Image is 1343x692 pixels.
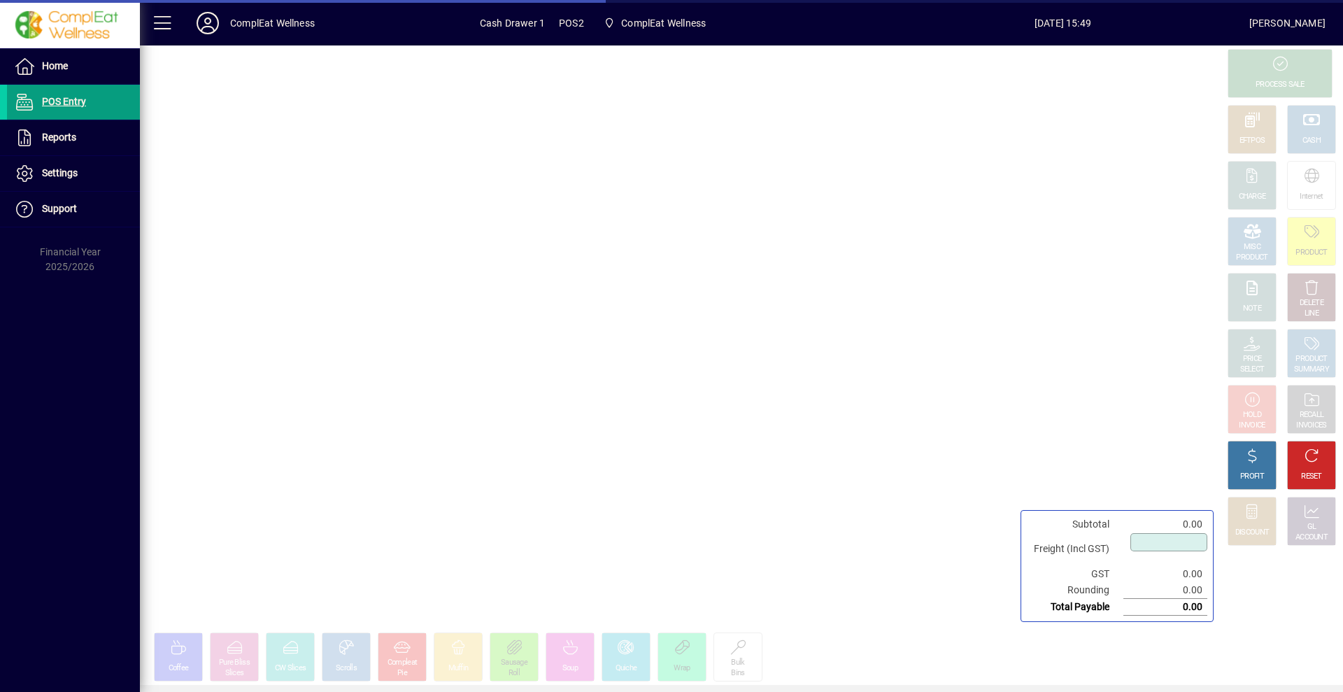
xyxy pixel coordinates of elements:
div: Slices [225,668,244,679]
div: Coffee [169,663,189,674]
td: 0.00 [1123,566,1207,582]
div: PRODUCT [1295,354,1327,365]
div: Soup [562,663,578,674]
div: SELECT [1240,365,1265,375]
div: LINE [1305,309,1319,319]
span: Home [42,60,68,71]
div: Quiche [616,663,637,674]
a: Settings [7,156,140,191]
div: Bulk [731,658,744,668]
div: RESET [1301,472,1322,482]
div: HOLD [1243,410,1261,421]
div: PRICE [1243,354,1262,365]
span: Support [42,203,77,214]
div: DISCOUNT [1235,528,1269,538]
td: 0.00 [1123,599,1207,616]
span: POS Entry [42,96,86,107]
div: Muffin [448,663,469,674]
td: 0.00 [1123,516,1207,532]
div: MISC [1244,242,1260,253]
div: SUMMARY [1294,365,1329,375]
span: POS2 [559,12,584,34]
div: CW Slices [275,663,306,674]
div: PRODUCT [1236,253,1267,263]
td: 0.00 [1123,582,1207,599]
div: PRODUCT [1295,248,1327,258]
div: Pie [397,668,407,679]
div: Roll [509,668,520,679]
div: CHARGE [1239,192,1266,202]
div: PROCESS SALE [1256,80,1305,90]
span: Settings [42,167,78,178]
div: INVOICES [1296,421,1326,431]
a: Reports [7,120,140,155]
div: CASH [1302,136,1321,146]
div: Compleat [388,658,417,668]
div: PROFIT [1240,472,1264,482]
div: DELETE [1300,298,1323,309]
div: NOTE [1243,304,1261,314]
div: Pure Bliss [219,658,250,668]
div: Internet [1300,192,1323,202]
div: RECALL [1300,410,1324,421]
a: Home [7,49,140,84]
span: Cash Drawer 1 [480,12,545,34]
div: GL [1307,522,1316,532]
td: Freight (Incl GST) [1027,532,1123,566]
div: ACCOUNT [1295,532,1328,543]
div: EFTPOS [1239,136,1265,146]
span: ComplEat Wellness [621,12,706,34]
div: [PERSON_NAME] [1249,12,1326,34]
div: Wrap [674,663,690,674]
div: INVOICE [1239,421,1265,431]
div: ComplEat Wellness [230,12,315,34]
div: Scrolls [336,663,357,674]
td: Subtotal [1027,516,1123,532]
a: Support [7,192,140,227]
td: Rounding [1027,582,1123,599]
button: Profile [185,10,230,36]
td: GST [1027,566,1123,582]
div: Sausage [501,658,527,668]
div: Bins [731,668,744,679]
span: Reports [42,132,76,143]
span: [DATE] 15:49 [876,12,1249,34]
td: Total Payable [1027,599,1123,616]
span: ComplEat Wellness [598,10,711,36]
